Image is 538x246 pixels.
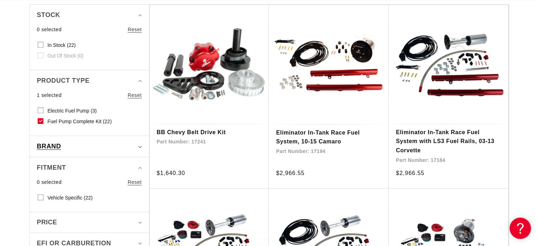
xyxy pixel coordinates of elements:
span: Product type [37,76,90,86]
span: Vehicle Specific (22) [48,195,93,201]
span: 0 selected [37,26,62,33]
span: Price [37,218,57,227]
summary: Product type (1 selected) [37,70,142,91]
a: Eliminator In-Tank Race Fuel System with LS3 Fuel Rails, 03-13 Corvette [396,128,501,155]
span: 0 selected [37,178,62,186]
a: BB Chevy Belt Drive Kit [157,128,262,137]
span: In stock (22) [48,42,76,48]
span: Brand [37,141,61,152]
summary: Stock (0 selected) [37,5,142,26]
summary: Fitment (0 selected) [37,157,142,178]
span: Out of stock (0) [48,53,84,59]
span: Stock [37,10,60,20]
a: Eliminator In-Tank Race Fuel System, 10-15 Camaro [276,128,382,146]
span: 1 selected [37,91,62,99]
summary: Price [37,212,142,233]
a: Reset [128,26,142,33]
span: Electric Fuel Pump (3) [48,108,97,114]
span: Fitment [37,163,66,173]
span: Fuel Pump Complete Kit (22) [48,118,112,125]
summary: Brand (0 selected) [37,136,142,157]
a: Reset [128,91,142,99]
a: Reset [128,178,142,186]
